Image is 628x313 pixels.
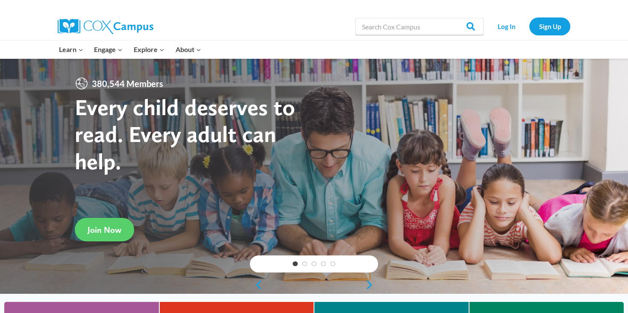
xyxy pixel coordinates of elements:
img: Cox Campus [58,19,153,34]
input: Search Cox Campus [355,18,484,35]
a: Sign Up [529,17,570,35]
a: 3 [311,261,317,267]
nav: Secondary Navigation [488,17,570,35]
span: Explore [134,44,164,55]
span: Learn [59,44,83,55]
a: 4 [321,261,326,267]
span: 380,544 Members [88,77,167,90]
a: 2 [302,261,307,267]
span: Join Now [88,225,121,235]
a: previous [250,280,263,290]
span: Engage [94,44,123,55]
a: 5 [330,261,335,267]
span: About [176,44,201,55]
nav: Primary Navigation [53,41,206,58]
a: next [365,280,378,290]
a: Log In [488,17,525,35]
a: 1 [293,261,298,267]
div: content slider buttons [250,276,378,293]
strong: Every child deserves to read. Every adult can help. [75,93,295,175]
a: Join Now [75,218,134,241]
